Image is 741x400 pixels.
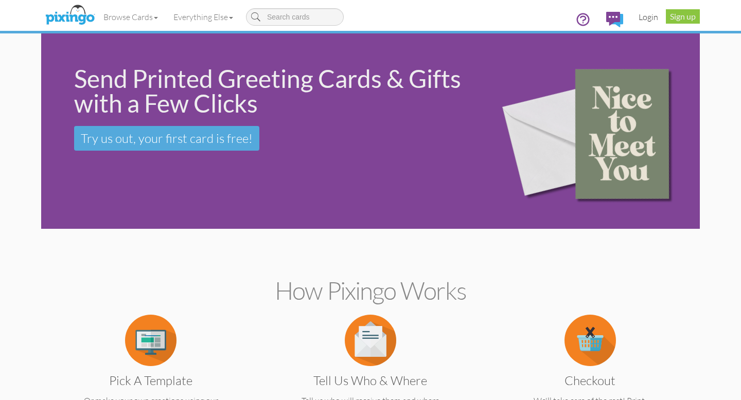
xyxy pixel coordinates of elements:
[43,3,97,28] img: pixingo logo
[486,36,697,227] img: 15b0954d-2d2f-43ee-8fdb-3167eb028af9.png
[506,374,674,387] h3: Checkout
[59,277,682,304] h2: How Pixingo works
[246,8,344,26] input: Search cards
[631,4,666,30] a: Login
[67,374,235,387] h3: Pick a Template
[74,126,259,151] a: Try us out, your first card is free!
[166,4,241,30] a: Everything Else
[74,66,472,116] div: Send Printed Greeting Cards & Gifts with a Few Clicks
[96,4,166,30] a: Browse Cards
[345,315,396,366] img: item.alt
[286,374,454,387] h3: Tell us Who & Where
[81,131,253,146] span: Try us out, your first card is free!
[125,315,177,366] img: item.alt
[564,315,616,366] img: item.alt
[666,9,700,24] a: Sign up
[606,12,623,27] img: comments.svg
